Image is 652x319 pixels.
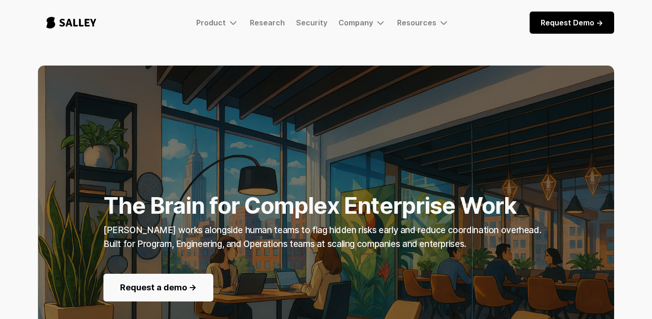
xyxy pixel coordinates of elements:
a: Security [296,18,327,27]
div: Product [196,18,226,27]
a: Research [250,18,285,27]
strong: The Brain for Complex Enterprise Work [103,192,517,219]
div: Company [338,18,373,27]
strong: [PERSON_NAME] works alongside human teams to flag hidden risks early and reduce coordination over... [103,225,541,249]
a: home [38,7,105,38]
a: Request a demo -> [103,274,213,301]
a: Request Demo -> [530,12,614,34]
div: Resources [397,18,436,27]
div: Company [338,17,386,28]
div: Product [196,17,239,28]
div: Resources [397,17,449,28]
